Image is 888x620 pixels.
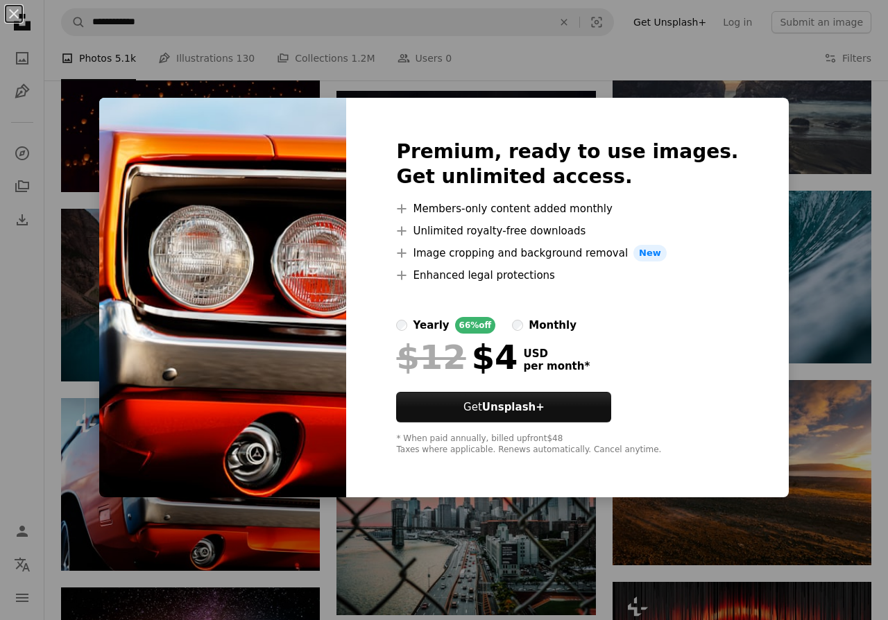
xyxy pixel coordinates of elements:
img: premium_photo-1694206014500-f0b44630d92e [99,98,346,497]
span: $12 [396,339,466,375]
li: Members-only content added monthly [396,200,738,217]
div: * When paid annually, billed upfront $48 Taxes where applicable. Renews automatically. Cancel any... [396,433,738,456]
div: yearly [413,317,449,334]
input: monthly [512,320,523,331]
h2: Premium, ready to use images. Get unlimited access. [396,139,738,189]
strong: Unsplash+ [482,401,545,413]
span: New [633,245,667,261]
input: yearly66%off [396,320,407,331]
div: monthly [529,317,577,334]
li: Image cropping and background removal [396,245,738,261]
span: USD [523,347,590,360]
div: $4 [396,339,518,375]
li: Enhanced legal protections [396,267,738,284]
li: Unlimited royalty-free downloads [396,223,738,239]
span: per month * [523,360,590,372]
button: GetUnsplash+ [396,392,611,422]
div: 66% off [455,317,496,334]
